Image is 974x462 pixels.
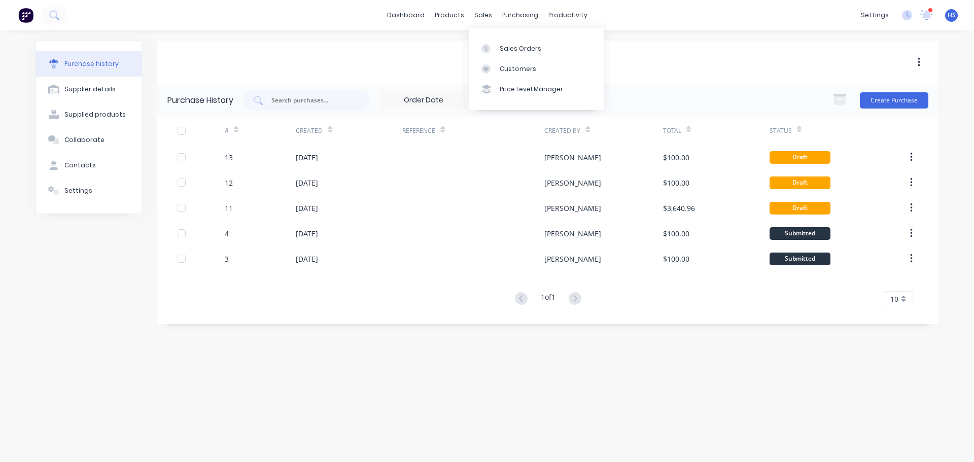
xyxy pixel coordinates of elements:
[36,77,142,102] button: Supplier details
[36,51,142,77] button: Purchase history
[64,59,119,68] div: Purchase history
[770,227,830,240] div: Submitted
[856,8,894,23] div: settings
[469,38,604,58] a: Sales Orders
[544,152,601,163] div: [PERSON_NAME]
[500,64,536,74] div: Customers
[225,126,229,135] div: #
[663,254,689,264] div: $100.00
[64,186,92,195] div: Settings
[663,152,689,163] div: $100.00
[500,44,541,53] div: Sales Orders
[890,294,898,304] span: 10
[64,135,105,145] div: Collaborate
[296,228,318,239] div: [DATE]
[469,79,604,99] a: Price Level Manager
[860,92,928,109] button: Create Purchase
[544,203,601,214] div: [PERSON_NAME]
[296,254,318,264] div: [DATE]
[296,203,318,214] div: [DATE]
[64,161,96,170] div: Contacts
[225,152,233,163] div: 13
[544,126,580,135] div: Created By
[663,228,689,239] div: $100.00
[544,228,601,239] div: [PERSON_NAME]
[225,254,229,264] div: 3
[544,177,601,188] div: [PERSON_NAME]
[770,151,830,164] div: Draft
[663,177,689,188] div: $100.00
[544,254,601,264] div: [PERSON_NAME]
[18,8,33,23] img: Factory
[36,153,142,178] button: Contacts
[225,228,229,239] div: 4
[770,202,830,215] div: Draft
[296,126,323,135] div: Created
[469,8,497,23] div: sales
[663,203,695,214] div: $3,640.96
[36,178,142,203] button: Settings
[948,11,956,20] span: HS
[770,253,830,265] div: Submitted
[543,8,593,23] div: productivity
[541,292,555,306] div: 1 of 1
[381,93,466,108] input: Order Date
[36,127,142,153] button: Collaborate
[770,176,830,189] div: Draft
[500,85,563,94] div: Price Level Manager
[270,95,355,105] input: Search purchases...
[225,203,233,214] div: 11
[36,102,142,127] button: Supplied products
[64,110,126,119] div: Supplied products
[402,126,435,135] div: Reference
[382,8,430,23] a: dashboard
[225,177,233,188] div: 12
[469,59,604,79] a: Customers
[663,126,681,135] div: Total
[167,94,233,106] div: Purchase History
[770,126,792,135] div: Status
[430,8,469,23] div: products
[296,152,318,163] div: [DATE]
[296,177,318,188] div: [DATE]
[497,8,543,23] div: purchasing
[64,85,116,94] div: Supplier details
